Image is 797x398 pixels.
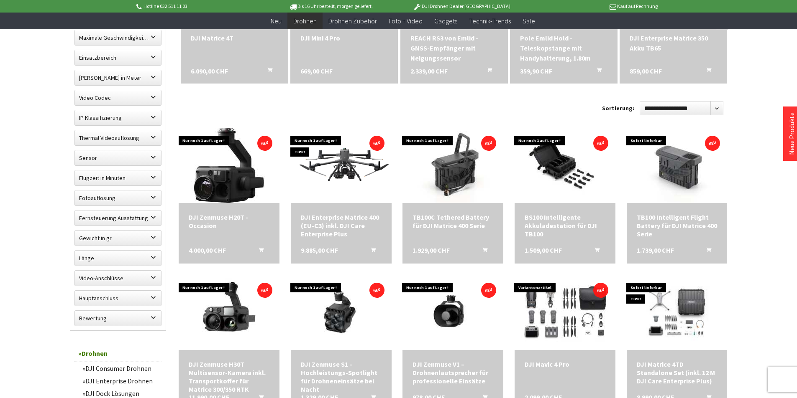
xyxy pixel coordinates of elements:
[525,213,605,238] div: BS100 Intelligente Akkuladestation für DJI TB100
[413,246,450,254] span: 1.929,00 CHF
[75,110,161,125] label: IP Klassifizierung
[413,213,493,230] div: TB100C Tethered Battery für DJI Matrice 400 Serie
[527,1,658,11] p: Kauf auf Rechnung
[179,275,279,350] img: DJI Zenmuse H30T Multisensor-Kamera inkl. Transportkoffer für Matrice 300/350 RTK
[328,17,377,25] span: Drohnen Zubehör
[587,66,607,77] button: In den Warenkorb
[396,1,527,11] p: DJI Drohnen Dealer [GEOGRAPHIC_DATA]
[189,246,226,254] span: 4.000,00 CHF
[78,362,162,375] a: DJI Consumer Drohnen
[413,360,493,385] a: DJI Zenmuse V1 – Drohnenlautsprecher für professionelle Einsätze 978,00 CHF In den Warenkorb
[257,66,277,77] button: In den Warenkorb
[75,311,161,326] label: Bewertung
[189,213,269,230] a: DJI Zenmuse H20T - Occasion 4.000,00 CHF In den Warenkorb
[266,1,396,11] p: Bis 16 Uhr bestellt, morgen geliefert.
[477,66,497,77] button: In den Warenkorb
[191,33,278,43] div: DJI Matrice 4T
[627,128,727,203] img: TB100 Intelligent Flight Battery für DJI Matrice 400 Serie
[135,1,266,11] p: Hotline 032 511 11 03
[191,128,267,203] img: DJI Zenmuse H20T - Occasion
[301,213,382,238] div: DJI Enterprise Matrice 400 (EU-C3) inkl. DJI Care Enterprise Plus
[525,213,605,238] a: BS100 Intelligente Akkuladestation für DJI TB100 1.509,00 CHF In den Warenkorb
[517,13,541,30] a: Sale
[403,128,503,203] img: TB100C Tethered Battery für DJI Matrice 400 Serie
[472,246,492,257] button: In den Warenkorb
[525,360,605,368] div: DJI Mavic 4 Pro
[301,246,338,254] span: 9.885,00 CHF
[410,33,498,63] a: REACH RS3 von Emlid - GNSS-Empfänger mit Neigungssensor 2.339,00 CHF In den Warenkorb
[696,246,716,257] button: In den Warenkorb
[75,170,161,185] label: Flugzeit in Minuten
[75,70,161,85] label: Maximale Flughöhe in Meter
[300,33,388,43] div: DJI Mini 4 Pro
[271,17,282,25] span: Neu
[637,360,718,385] div: DJI Matrice 4TD Standalone Set (inkl. 12 M DJI Care Enterprise Plus)
[75,291,161,306] label: Hauptanschluss
[293,17,317,25] span: Drohnen
[602,101,634,115] label: Sortierung:
[525,360,605,368] a: DJI Mavic 4 Pro 2.099,00 CHF
[410,66,448,76] span: 2.339,00 CHF
[637,213,718,238] a: TB100 Intelligent Flight Battery für DJI Matrice 400 Serie 1.739,00 CHF In den Warenkorb
[191,33,278,43] a: DJI Matrice 4T 6.090,00 CHF In den Warenkorb
[75,90,161,105] label: Video Codec
[389,17,423,25] span: Foto + Video
[249,246,269,257] button: In den Warenkorb
[287,13,323,30] a: Drohnen
[75,130,161,145] label: Thermal Videoauflösung
[383,13,428,30] a: Foto + Video
[75,50,161,65] label: Einsatzbereich
[74,345,162,362] a: Drohnen
[515,128,615,203] img: BS100 Intelligente Akkuladestation für DJI TB100
[515,275,615,350] img: DJI Mavic 4 Pro
[469,17,511,25] span: Technik-Trends
[301,360,382,393] a: DJI Zenmuse S1 – Hochleistungs-Spotlight für Drohneneinsätze bei Nacht 1.329,00 CHF In den Warenkorb
[520,66,552,76] span: 359,90 CHF
[523,17,535,25] span: Sale
[696,66,716,77] button: In den Warenkorb
[78,375,162,387] a: DJI Enterprise Drohnen
[301,213,382,238] a: DJI Enterprise Matrice 400 (EU-C3) inkl. DJI Care Enterprise Plus 9.885,00 CHF In den Warenkorb
[75,190,161,205] label: Fotoauflösung
[630,66,662,76] span: 859,00 CHF
[189,360,269,393] a: DJI Zenmuse H30T Multisensor-Kamera inkl. Transportkoffer für Matrice 300/350 RTK 11.990,00 CHF I...
[637,213,718,238] div: TB100 Intelligent Flight Battery für DJI Matrice 400 Serie
[300,33,388,43] a: DJI Mini 4 Pro 669,00 CHF
[630,33,717,53] div: DJI Enterprise Matrice 350 Akku TB65
[428,13,463,30] a: Gadgets
[291,275,391,350] img: DJI Zenmuse S1 – Hochleistungs-Spotlight für Drohneneinsätze bei Nacht
[787,112,796,155] a: Neue Produkte
[300,66,333,76] span: 669,00 CHF
[291,137,392,194] img: DJI Enterprise Matrice 400 (EU-C3) inkl. DJI Care Enterprise Plus
[189,360,269,393] div: DJI Zenmuse H30T Multisensor-Kamera inkl. Transportkoffer für Matrice 300/350 RTK
[361,246,381,257] button: In den Warenkorb
[627,276,728,348] img: DJI Matrice 4TD Standalone Set (inkl. 12 M DJI Care Enterprise Plus)
[630,33,717,53] a: DJI Enterprise Matrice 350 Akku TB65 859,00 CHF In den Warenkorb
[75,30,161,45] label: Maximale Geschwindigkeit in km/h
[520,33,607,63] div: Pole Emlid Hold - Teleskopstange mit Handyhalterung, 1.80m
[584,246,605,257] button: In den Warenkorb
[75,271,161,286] label: Video-Anschlüsse
[323,13,383,30] a: Drohnen Zubehör
[520,33,607,63] a: Pole Emlid Hold - Teleskopstange mit Handyhalterung, 1.80m 359,90 CHF In den Warenkorb
[75,251,161,266] label: Länge
[413,360,493,385] div: DJI Zenmuse V1 – Drohnenlautsprecher für professionelle Einsätze
[463,13,517,30] a: Technik-Trends
[434,17,457,25] span: Gadgets
[637,360,718,385] a: DJI Matrice 4TD Standalone Set (inkl. 12 M DJI Care Enterprise Plus) 8.990,00 CHF In den Warenkorb
[301,360,382,393] div: DJI Zenmuse S1 – Hochleistungs-Spotlight für Drohneneinsätze bei Nacht
[75,150,161,165] label: Sensor
[265,13,287,30] a: Neu
[75,210,161,226] label: Fernsteuerung Ausstattung
[403,275,503,350] img: DJI Zenmuse V1 – Drohnenlautsprecher für professionelle Einsätze
[410,33,498,63] div: REACH RS3 von Emlid - GNSS-Empfänger mit Neigungssensor
[189,213,269,230] div: DJI Zenmuse H20T - Occasion
[413,213,493,230] a: TB100C Tethered Battery für DJI Matrice 400 Serie 1.929,00 CHF In den Warenkorb
[637,246,674,254] span: 1.739,00 CHF
[75,231,161,246] label: Gewicht in gr
[525,246,562,254] span: 1.509,00 CHF
[191,66,228,76] span: 6.090,00 CHF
